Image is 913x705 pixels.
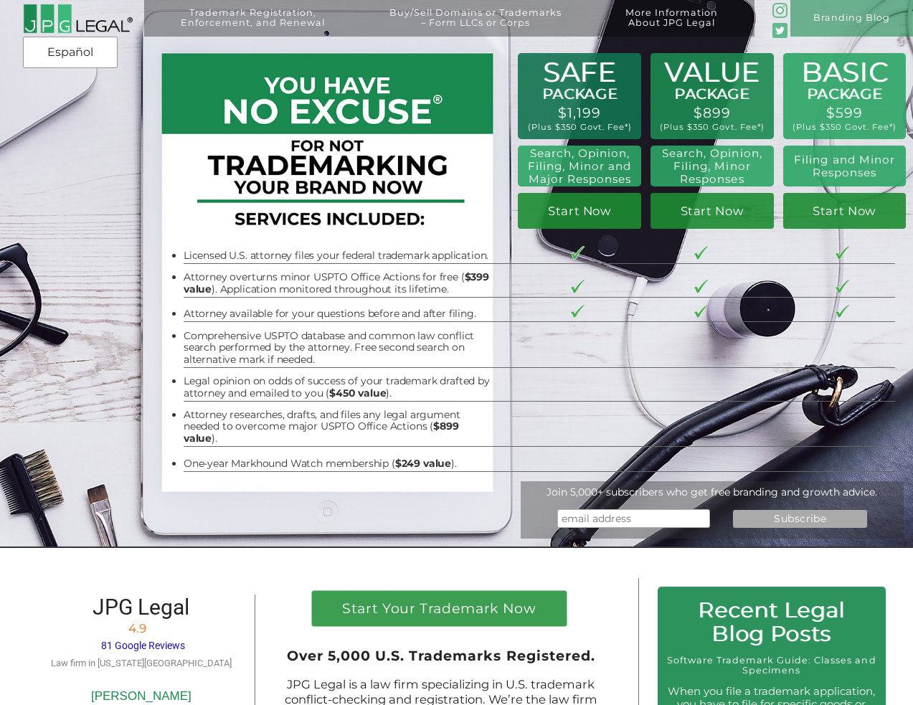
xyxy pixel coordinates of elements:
input: email address [557,509,711,527]
img: checkmark-border-3.png [694,280,708,293]
span: Recent Legal Blog Posts [698,597,845,647]
img: 2016-logo-black-letters-3-r.png [23,4,133,33]
span: Law firm in [US_STATE][GEOGRAPHIC_DATA] [51,658,232,668]
h1: Start Your Trademark Now [321,602,557,623]
img: checkmark-border-3.png [694,246,708,259]
img: Twitter_Social_Icon_Rounded_Square_Color-mid-green3-90.png [772,23,787,38]
div: Join 5,000+ subscribers who get free branding and growth advice. [521,486,904,498]
a: More InformationAbout JPG Legal [598,8,746,44]
a: Start Now [518,193,641,229]
input: Subscribe [733,510,867,528]
img: checkmark-border-3.png [571,305,585,318]
b: $450 value [329,387,386,399]
li: Licensed U.S. attorney files your federal trademark application. [184,250,491,262]
a: Software Trademark Guide: Classes and Specimens [667,655,876,676]
b: $399 value [184,270,489,295]
li: Attorney overturns minor USPTO Office Actions for free ( ). Application monitored throughout its ... [184,271,491,295]
a: Start Now [651,193,774,229]
li: Comprehensive USPTO database and common law conflict search performed by the attorney. Free secon... [184,330,491,366]
img: checkmark-border-3.png [836,305,849,318]
a: Buy/Sell Domains or Trademarks– Form LLCs or Corps [361,8,589,44]
h2: Search, Opinion, Filing, Minor and Major Responses [524,147,636,185]
span: Over 5,000 U.S. Trademarks Registered. [287,648,595,664]
li: Legal opinion on odds of success of your trademark drafted by attorney and emailed to you ( ). [184,375,491,399]
span: 81 Google Reviews [101,640,185,651]
a: Trademark Registration,Enforcement, and Renewal [153,8,353,44]
b: $249 value [395,457,451,470]
img: checkmark-border-3.png [571,280,585,293]
a: Español [27,39,113,65]
img: checkmark-border-3.png [836,246,849,259]
a: Start Now [783,193,907,229]
li: Attorney available for your questions before and after filing. [184,308,491,320]
a: Start Your Trademark Now [312,591,566,626]
h2: Search, Opinion, Filing, Minor Responses [658,147,767,185]
b: $899 value [184,420,459,445]
h2: Filing and Minor Responses [790,153,899,179]
span: JPG Legal [93,595,189,620]
span: 4.9 [128,621,146,635]
li: Attorney researches, drafts, and files any legal argument needed to overcome major USPTO Office A... [184,409,491,445]
a: JPG Legal 4.9 81 Google Reviews Law firm in [US_STATE][GEOGRAPHIC_DATA] [51,603,232,669]
img: checkmark-border-3.png [694,305,708,318]
img: glyph-logo_May2016-green3-90.png [772,3,787,18]
img: checkmark-border-3.png [836,280,849,293]
li: One-year Markhound Watch membership ( ). [184,458,491,470]
img: checkmark-border-3.png [571,246,585,259]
